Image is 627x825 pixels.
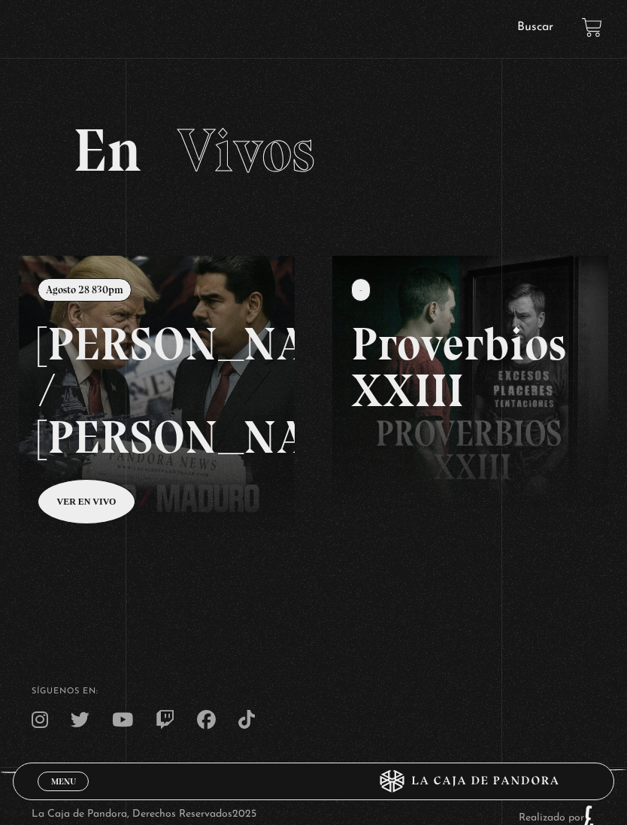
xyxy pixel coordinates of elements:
[519,812,595,823] a: Realizado por
[51,777,76,786] span: Menu
[46,790,81,800] span: Cerrar
[517,21,553,33] a: Buscar
[582,17,602,38] a: View your shopping cart
[32,687,596,696] h4: SÍguenos en:
[177,114,315,187] span: Vivos
[73,120,555,180] h2: En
